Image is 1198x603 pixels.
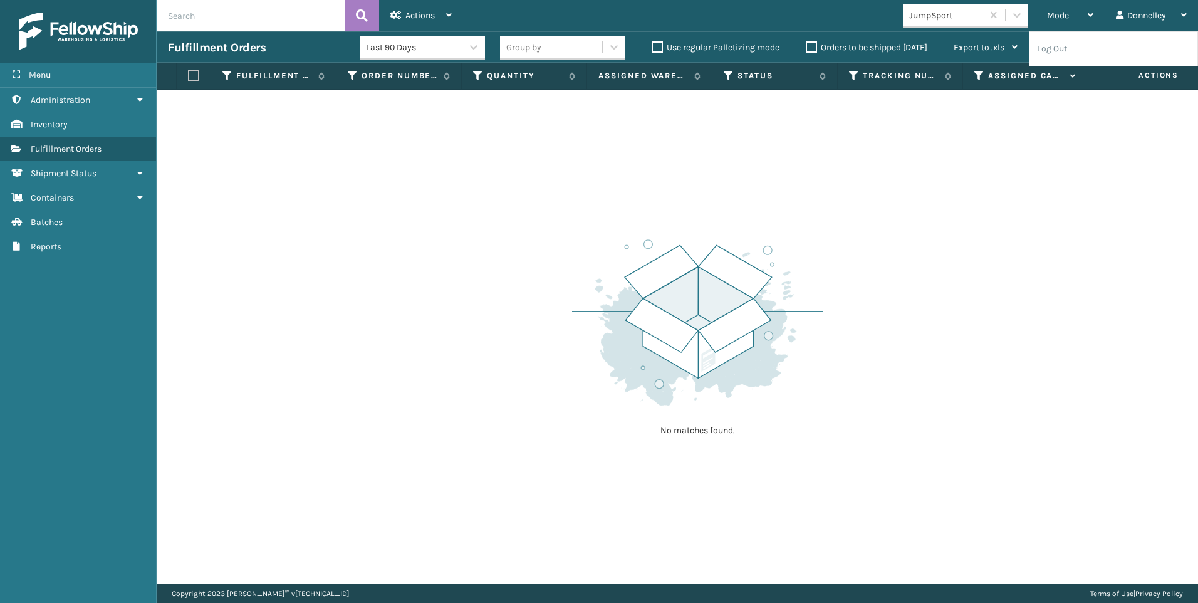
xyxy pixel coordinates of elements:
[506,41,541,54] div: Group by
[31,144,102,154] span: Fulfillment Orders
[405,10,435,21] span: Actions
[31,95,90,105] span: Administration
[1135,589,1183,598] a: Privacy Policy
[909,9,984,22] div: JumpSport
[31,217,63,228] span: Batches
[366,41,463,54] div: Last 90 Days
[988,70,1064,81] label: Assigned Carrier Service
[737,70,813,81] label: Status
[172,584,349,603] p: Copyright 2023 [PERSON_NAME]™ v [TECHNICAL_ID]
[1029,32,1197,66] li: Log Out
[29,70,51,80] span: Menu
[1090,584,1183,603] div: |
[1090,589,1133,598] a: Terms of Use
[806,42,927,53] label: Orders to be shipped [DATE]
[652,42,779,53] label: Use regular Palletizing mode
[168,40,266,55] h3: Fulfillment Orders
[31,241,61,252] span: Reports
[598,70,688,81] label: Assigned Warehouse
[863,70,939,81] label: Tracking Number
[487,70,563,81] label: Quantity
[954,42,1004,53] span: Export to .xls
[1099,65,1186,86] span: Actions
[31,168,96,179] span: Shipment Status
[31,192,74,203] span: Containers
[236,70,312,81] label: Fulfillment Order Id
[31,119,68,130] span: Inventory
[1047,10,1069,21] span: Mode
[19,13,138,50] img: logo
[362,70,437,81] label: Order Number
